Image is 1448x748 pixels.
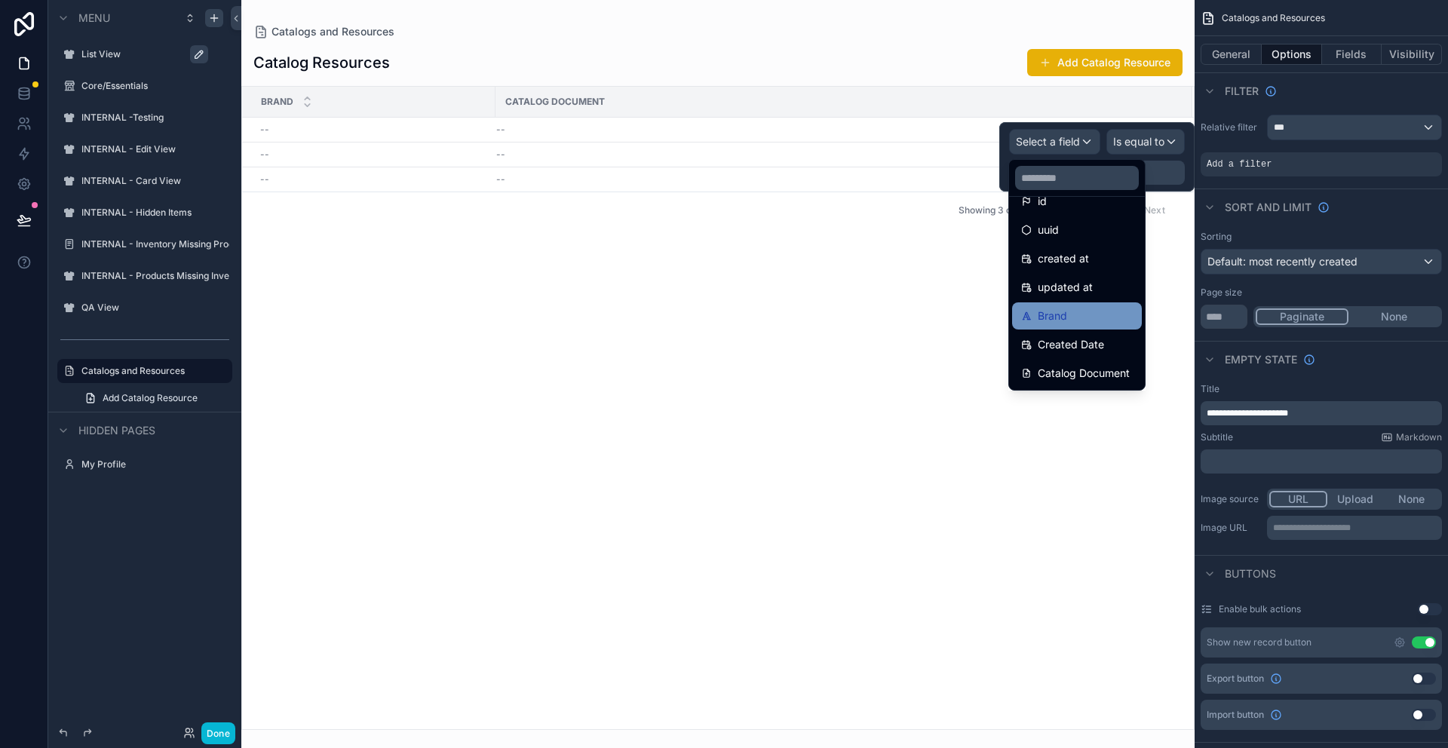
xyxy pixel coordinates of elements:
span: Brand [261,96,293,108]
div: scrollable content [1267,516,1442,540]
span: Brand [1038,307,1067,325]
button: Fields [1322,44,1382,65]
span: Buttons [1225,566,1276,581]
label: QA View [81,302,229,314]
label: Catalogs and Resources [81,365,223,377]
label: INTERNAL - Products Missing Inventory [81,270,229,282]
label: Subtitle [1201,431,1233,443]
span: id [1038,192,1047,210]
span: Created Date [1038,336,1104,354]
span: Sort And Limit [1225,200,1311,215]
button: Options [1262,44,1322,65]
button: Paginate [1256,308,1348,325]
span: Import button [1207,709,1264,721]
span: Filter [1225,84,1259,99]
span: Default: most recently created [1207,255,1357,268]
label: Image URL [1201,522,1261,534]
label: Enable bulk actions [1219,603,1301,615]
label: List View [81,48,223,60]
span: Add Catalog Resource [103,392,198,404]
div: scrollable content [1201,401,1442,425]
button: General [1201,44,1262,65]
span: Export button [1207,673,1264,685]
button: Default: most recently created [1201,249,1442,274]
div: scrollable content [1201,449,1442,474]
label: INTERNAL - Inventory Missing Products [81,238,229,250]
button: None [1348,308,1440,325]
div: Show new record button [1207,636,1311,648]
button: URL [1269,491,1327,507]
label: INTERNAL - Card View [81,175,229,187]
a: Markdown [1381,431,1442,443]
label: INTERNAL - Edit View [81,143,229,155]
button: Visibility [1382,44,1442,65]
button: Done [201,722,235,744]
span: uuid [1038,221,1059,239]
label: INTERNAL -Testing [81,112,229,124]
span: Catalogs and Resources [1222,12,1325,24]
span: updated at [1038,278,1093,296]
span: Hidden pages [78,423,155,438]
span: Catalog Document [505,96,605,108]
span: Empty state [1225,352,1297,367]
label: My Profile [81,458,229,471]
span: Catalog Document [1038,364,1130,382]
span: Showing 3 of 3 results [959,204,1054,216]
span: created at [1038,250,1089,268]
label: Page size [1201,287,1242,299]
span: Menu [78,11,110,26]
button: Upload [1327,491,1384,507]
label: Title [1201,383,1219,395]
span: Markdown [1396,431,1442,443]
label: Sorting [1201,231,1232,243]
a: Add Catalog Resource [75,386,232,410]
label: Relative filter [1201,121,1261,133]
label: Image source [1201,493,1261,505]
label: Core/Essentials [81,80,229,92]
button: None [1383,491,1440,507]
label: INTERNAL - Hidden Items [81,207,229,219]
span: Add a filter [1207,158,1272,170]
